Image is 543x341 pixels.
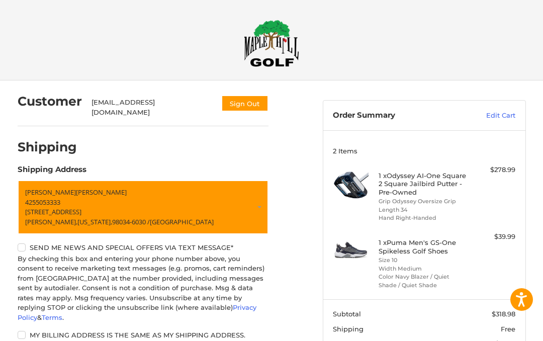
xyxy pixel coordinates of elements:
[18,331,268,339] label: My billing address is the same as my shipping address.
[25,217,77,226] span: [PERSON_NAME],
[18,180,268,234] a: Enter or select a different address
[460,314,543,341] iframe: Google Customer Reviews
[25,188,76,197] span: [PERSON_NAME]
[333,310,361,318] span: Subtotal
[77,217,112,226] span: [US_STATE],
[42,313,62,321] a: Terms
[76,188,127,197] span: [PERSON_NAME]
[333,111,457,121] h3: Order Summary
[25,207,81,216] span: [STREET_ADDRESS]
[25,198,60,207] span: 4255053333
[470,165,515,175] div: $278.99
[379,197,468,206] li: Grip Odyssey Oversize Grip
[244,20,299,67] img: Maple Hill Golf
[379,256,468,265] li: Size 10
[379,238,468,255] h4: 1 x Puma Men's GS-One Spikeless Golf Shoes
[470,232,515,242] div: $39.99
[18,243,268,251] label: Send me news and special offers via text message*
[18,164,86,180] legend: Shipping Address
[333,147,515,155] h3: 2 Items
[379,265,468,273] li: Width Medium
[457,111,515,121] a: Edit Cart
[379,273,468,289] li: Color Navy Blazer / Quiet Shade / Quiet Shade
[18,254,268,323] div: By checking this box and entering your phone number above, you consent to receive marketing text ...
[221,95,268,112] button: Sign Out
[112,217,150,226] span: 98034-6030 /
[92,98,211,117] div: [EMAIL_ADDRESS][DOMAIN_NAME]
[492,310,515,318] span: $318.98
[333,325,364,333] span: Shipping
[18,139,77,155] h2: Shipping
[150,217,214,226] span: [GEOGRAPHIC_DATA]
[379,214,468,222] li: Hand Right-Handed
[18,303,256,321] a: Privacy Policy
[379,206,468,214] li: Length 34
[18,94,82,109] h2: Customer
[379,172,468,196] h4: 1 x Odyssey AI-One Square 2 Square Jailbird Putter - Pre-Owned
